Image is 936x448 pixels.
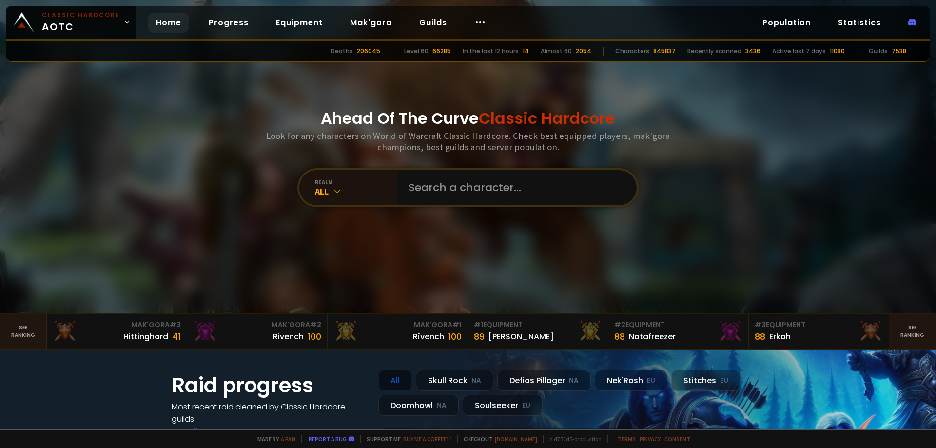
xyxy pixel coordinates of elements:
[687,47,741,56] div: Recently scanned
[755,13,819,33] a: Population
[437,401,447,410] small: NA
[618,435,636,443] a: Terms
[457,435,537,443] span: Checkout
[497,370,591,391] div: Defias Pillager
[252,435,295,443] span: Made by
[755,320,883,330] div: Equipment
[745,47,760,56] div: 3436
[614,320,742,330] div: Equipment
[321,107,615,130] h1: Ahead Of The Curve
[170,320,181,330] span: # 3
[640,435,661,443] a: Privacy
[830,47,845,56] div: 11080
[495,435,537,443] a: [DOMAIN_NAME]
[6,6,136,39] a: Classic HardcoreAOTC
[172,370,367,401] h1: Raid progress
[653,47,676,56] div: 845837
[869,47,888,56] div: Guilds
[172,401,367,425] h4: Most recent raid cleaned by Classic Hardcore guilds
[273,331,304,343] div: Rivench
[615,47,649,56] div: Characters
[411,13,455,33] a: Guilds
[488,331,554,343] div: [PERSON_NAME]
[471,376,481,386] small: NA
[452,320,462,330] span: # 1
[378,370,412,391] div: All
[404,47,429,56] div: Level 60
[720,376,728,386] small: EU
[378,395,459,416] div: Doomhowl
[543,435,602,443] span: v. d752d5 - production
[892,47,906,56] div: 7538
[541,47,572,56] div: Almost 60
[474,320,602,330] div: Equipment
[328,314,468,349] a: Mak'Gora#1Rîvench100
[53,320,181,330] div: Mak'Gora
[315,178,397,186] div: realm
[309,435,347,443] a: Report a bug
[42,11,120,34] span: AOTC
[172,426,235,437] a: See all progress
[671,370,741,391] div: Stitches
[522,401,530,410] small: EU
[614,330,625,343] div: 88
[360,435,451,443] span: Support me,
[432,47,451,56] div: 66285
[608,314,749,349] a: #2Equipment88Notafreezer
[310,320,321,330] span: # 2
[576,47,591,56] div: 2054
[47,314,187,349] a: Mak'Gora#3Hittinghard41
[479,107,615,129] span: Classic Hardcore
[569,376,579,386] small: NA
[448,330,462,343] div: 100
[474,320,483,330] span: # 1
[523,47,529,56] div: 14
[769,331,791,343] div: Erkah
[772,47,826,56] div: Active last 7 days
[463,395,543,416] div: Soulseeker
[123,331,168,343] div: Hittinghard
[629,331,676,343] div: Notafreezer
[342,13,400,33] a: Mak'gora
[148,13,189,33] a: Home
[647,376,655,386] small: EU
[42,11,120,19] small: Classic Hardcore
[755,320,766,330] span: # 3
[474,330,485,343] div: 89
[201,13,256,33] a: Progress
[463,47,519,56] div: In the last 12 hours
[262,130,674,153] h3: Look for any characters on World of Warcraft Classic Hardcore. Check best equipped players, mak'g...
[172,330,181,343] div: 41
[403,435,451,443] a: Buy me a coffee
[755,330,765,343] div: 88
[281,435,295,443] a: a fan
[614,320,625,330] span: # 2
[315,186,397,197] div: All
[468,314,608,349] a: #1Equipment89[PERSON_NAME]
[889,314,936,349] a: Seeranking
[333,320,462,330] div: Mak'Gora
[187,314,328,349] a: Mak'Gora#2Rivench100
[331,47,353,56] div: Deaths
[830,13,889,33] a: Statistics
[749,314,889,349] a: #3Equipment88Erkah
[416,370,493,391] div: Skull Rock
[357,47,380,56] div: 206045
[268,13,331,33] a: Equipment
[308,330,321,343] div: 100
[595,370,667,391] div: Nek'Rosh
[413,331,444,343] div: Rîvench
[193,320,321,330] div: Mak'Gora
[664,435,690,443] a: Consent
[403,170,625,205] input: Search a character...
